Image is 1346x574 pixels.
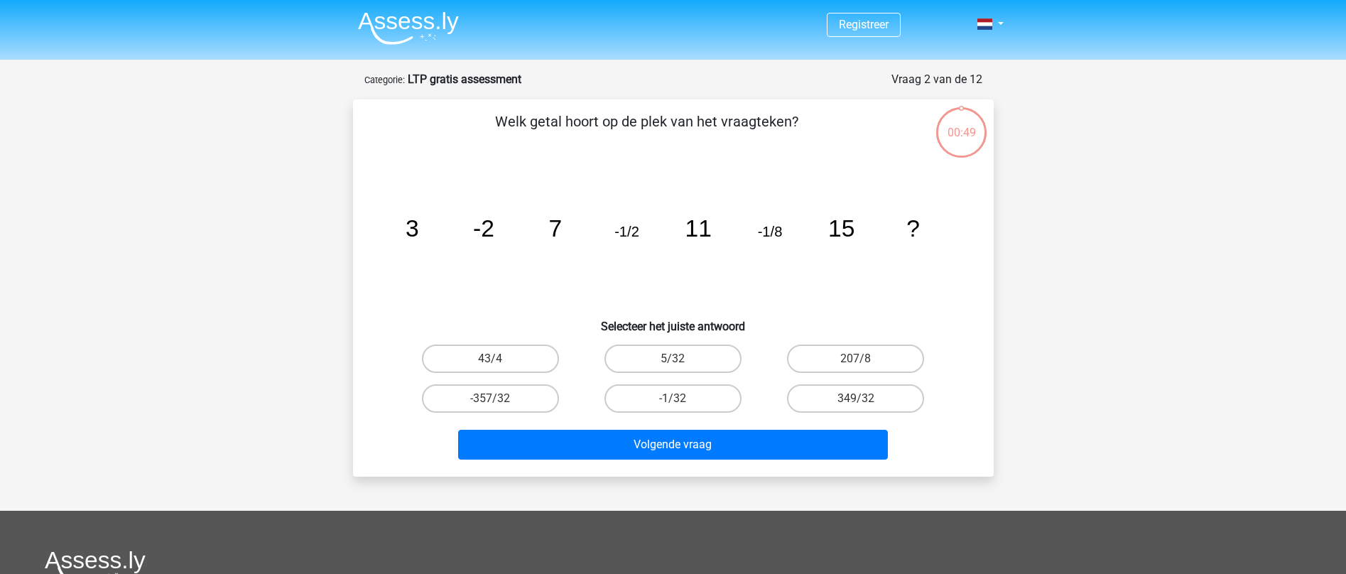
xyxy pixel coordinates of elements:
[604,384,742,413] label: -1/32
[787,384,924,413] label: 349/32
[422,345,559,373] label: 43/4
[458,430,888,460] button: Volgende vraag
[376,308,971,333] h6: Selecteer het juiste antwoord
[757,224,782,239] tspan: -1/8
[828,215,854,242] tspan: 15
[422,384,559,413] label: -357/32
[614,224,639,239] tspan: -1/2
[604,345,742,373] label: 5/32
[358,11,459,45] img: Assessly
[405,215,418,242] tspan: 3
[548,215,562,242] tspan: 7
[376,111,918,153] p: Welk getal hoort op de plek van het vraagteken?
[408,72,521,86] strong: LTP gratis assessment
[364,75,405,85] small: Categorie:
[473,215,494,242] tspan: -2
[685,215,711,242] tspan: 11
[839,18,889,31] a: Registreer
[906,215,920,242] tspan: ?
[891,71,982,88] div: Vraag 2 van de 12
[787,345,924,373] label: 207/8
[935,106,988,141] div: 00:49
